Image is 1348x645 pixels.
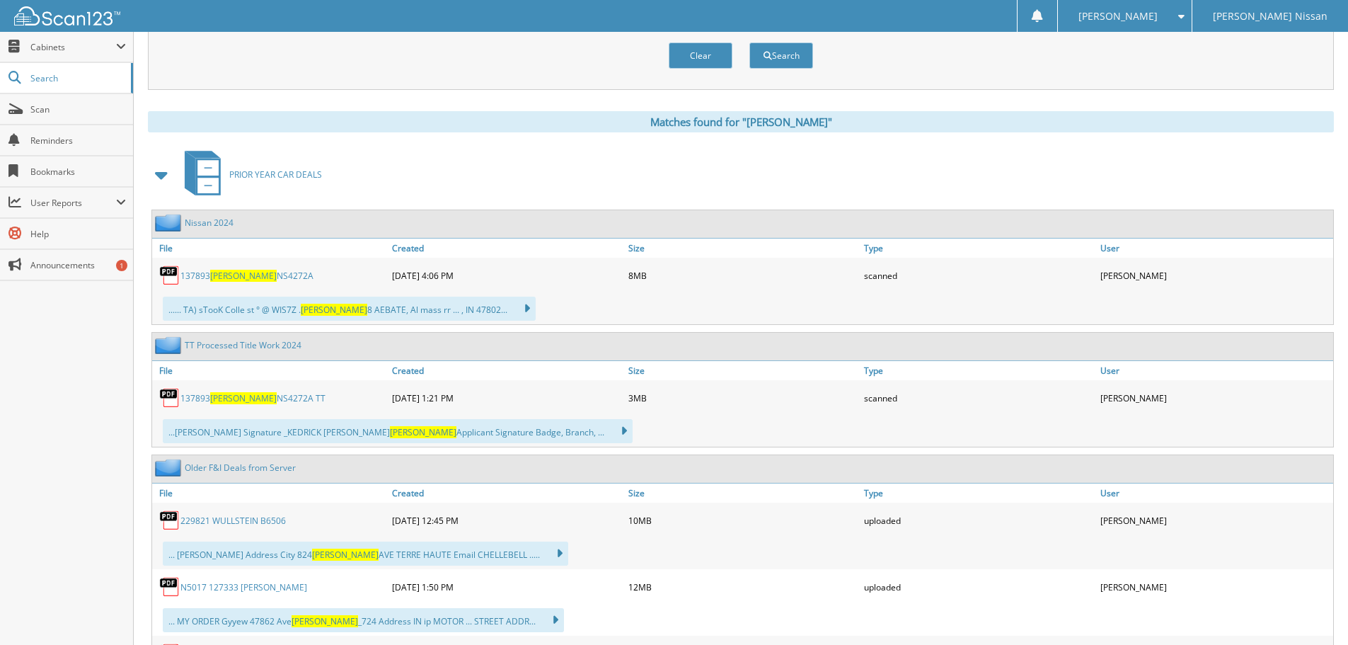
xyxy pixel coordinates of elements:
[860,484,1097,503] a: Type
[152,361,388,380] a: File
[180,392,326,404] a: 137893[PERSON_NAME]NS4272A TT
[30,72,124,84] span: Search
[388,484,625,503] a: Created
[388,261,625,290] div: [DATE] 4:06 PM
[860,239,1097,258] a: Type
[185,217,234,229] a: Nissan 2024
[625,361,861,380] a: Size
[148,111,1334,132] div: Matches found for "[PERSON_NAME]"
[30,228,126,240] span: Help
[860,361,1097,380] a: Type
[669,42,732,69] button: Clear
[210,270,277,282] span: [PERSON_NAME]
[625,239,861,258] a: Size
[1097,506,1333,535] div: [PERSON_NAME]
[229,169,322,181] span: PRIOR YEAR CAR DEALS
[388,361,625,380] a: Created
[749,42,813,69] button: Search
[180,581,307,593] a: N5017 127333 [PERSON_NAME]
[155,459,185,476] img: folder2.png
[388,239,625,258] a: Created
[625,484,861,503] a: Size
[860,384,1097,412] div: scanned
[1097,484,1333,503] a: User
[860,506,1097,535] div: uploaded
[1097,261,1333,290] div: [PERSON_NAME]
[1097,384,1333,412] div: [PERSON_NAME]
[155,214,185,232] img: folder2.png
[30,135,126,147] span: Reminders
[388,506,625,535] div: [DATE] 12:45 PM
[312,549,379,561] span: [PERSON_NAME]
[159,265,180,286] img: PDF.png
[116,260,127,271] div: 1
[625,261,861,290] div: 8MB
[159,576,180,598] img: PDF.png
[163,608,564,632] div: ... MY ORDER Gyyew 47862 Ave _724 Address IN ip MOTOR ... STREET ADDR...
[210,392,277,404] span: [PERSON_NAME]
[180,515,286,527] a: 229821 WULLSTEIN B6506
[1213,12,1327,21] span: [PERSON_NAME] Nissan
[30,166,126,178] span: Bookmarks
[390,426,456,438] span: [PERSON_NAME]
[292,615,358,627] span: [PERSON_NAME]
[1097,573,1333,601] div: [PERSON_NAME]
[860,261,1097,290] div: scanned
[152,484,388,503] a: File
[625,573,861,601] div: 12MB
[1078,12,1158,21] span: [PERSON_NAME]
[301,304,367,316] span: [PERSON_NAME]
[14,6,120,25] img: scan123-logo-white.svg
[163,419,633,443] div: ...[PERSON_NAME] Signature _KEDRICK [PERSON_NAME] Applicant Signature Badge, Branch, ...
[176,147,322,202] a: PRIOR YEAR CAR DEALS
[185,339,301,351] a: TT Processed Title Work 2024
[625,506,861,535] div: 10MB
[152,239,388,258] a: File
[155,336,185,354] img: folder2.png
[163,542,568,566] div: ... [PERSON_NAME] Address City 824 AVE TERRE HAUTE Email CHELLEBELL .....
[30,197,116,209] span: User Reports
[388,384,625,412] div: [DATE] 1:21 PM
[1097,361,1333,380] a: User
[159,510,180,531] img: PDF.png
[163,297,536,321] div: ...... TA) sTooK Colle st ° @ WIS7Z . 8 AEBATE, Al mass rr ... , IN 47802...
[30,259,126,271] span: Announcements
[30,103,126,115] span: Scan
[860,573,1097,601] div: uploaded
[185,462,296,474] a: Older F&I Deals from Server
[30,41,116,53] span: Cabinets
[180,270,313,282] a: 137893[PERSON_NAME]NS4272A
[388,573,625,601] div: [DATE] 1:50 PM
[625,384,861,412] div: 3MB
[159,387,180,409] img: PDF.png
[1097,239,1333,258] a: User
